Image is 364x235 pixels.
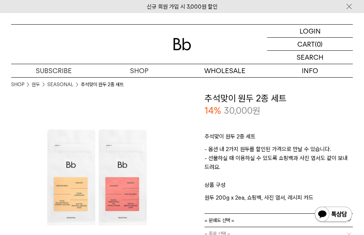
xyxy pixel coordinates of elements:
p: 추석맞이 원두 2종 세트 [205,132,353,145]
a: SHOP [11,81,24,88]
a: SEASONAL [47,81,73,88]
span: 원 [253,105,260,116]
a: SHOP [96,64,182,77]
a: 신규 회원 가입 시 3,000원 할인 [147,3,218,10]
img: 로고 [173,38,191,50]
p: 원두 200g x 2ea, 쇼핑백, 사진 엽서, 레시피 카드 [205,193,353,202]
a: CART (0) [267,38,353,51]
h3: 추석맞이 원두 2종 세트 [205,92,353,105]
p: CART [297,38,315,50]
p: 상품 구성 [205,181,353,193]
img: 카카오톡 채널 1:1 채팅 버튼 [314,206,353,224]
p: 30,000 [224,104,260,117]
a: 원두 [32,81,40,88]
p: 14% [205,104,221,117]
a: SUBSCRIBE [11,64,96,77]
li: 추석맞이 원두 2종 세트 [81,81,124,88]
p: (0) [315,38,323,50]
p: INFO [268,64,353,77]
a: LOGIN [267,25,353,38]
p: SEARCH [297,51,323,64]
p: LOGIN [300,25,321,37]
span: = 분쇄도 선택 = [205,214,234,227]
p: - 옵션 내 2가지 원두를 할인된 가격으로 만날 수 있습니다. - 선물하실 때 이용하실 수 있도록 쇼핑백과 사진 엽서도 같이 보내 드려요. [205,145,353,181]
p: WHOLESALE [182,64,268,77]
